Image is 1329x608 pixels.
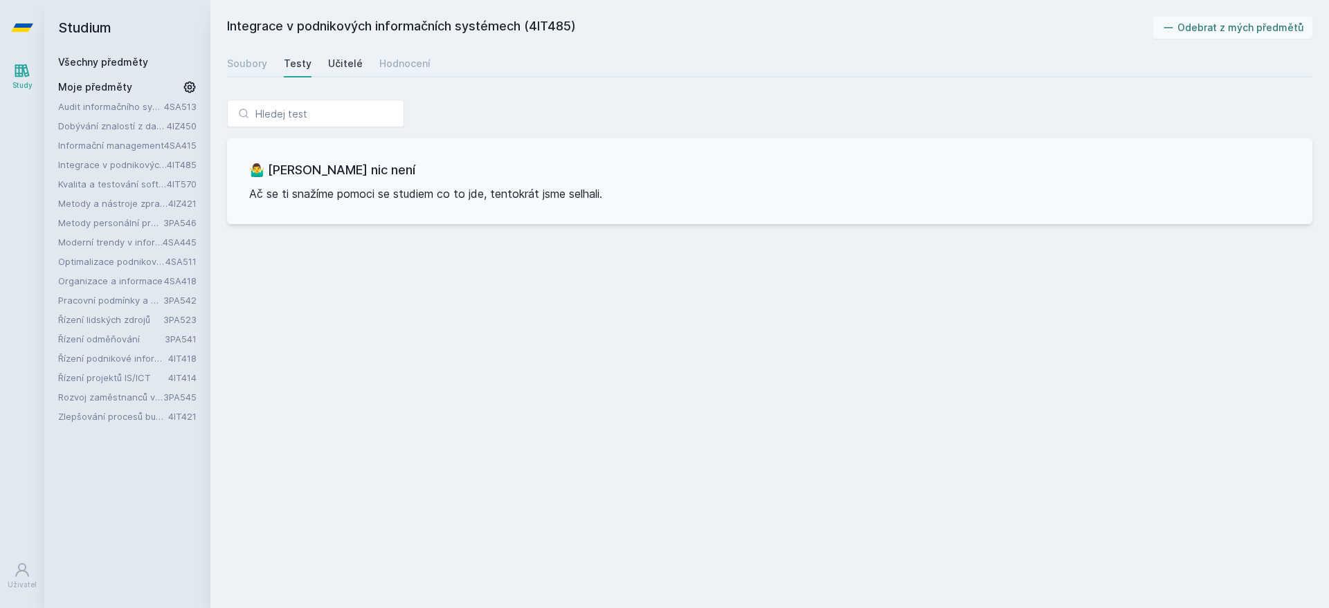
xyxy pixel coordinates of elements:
a: Učitelé [328,50,363,77]
a: Metody personální práce [58,216,163,230]
a: 4IT485 [167,159,197,170]
a: Všechny předměty [58,56,148,68]
p: Ač se ti snažíme pomoci se studiem co to jde, tentokrát jsme selhali. [249,185,1290,202]
a: Study [3,55,42,98]
a: Řízení podnikové informatiky [58,351,168,365]
a: Optimalizace podnikových procesů [58,255,165,268]
div: Hodnocení [379,57,431,71]
a: Řízení projektů IS/ICT [58,371,168,385]
a: Uživatel [3,555,42,597]
a: Integrace v podnikových informačních systémech [58,158,167,172]
a: 3PA546 [163,217,197,228]
a: Řízení odměňování [58,332,165,346]
a: 4IT414 [168,372,197,383]
span: Moje předměty [58,80,132,94]
a: 4SA511 [165,256,197,267]
a: Informační management [58,138,164,152]
a: Řízení lidských zdrojů [58,313,163,326]
a: 4IT570 [167,178,197,190]
h3: 🤷‍♂️ [PERSON_NAME] nic není [249,160,1290,180]
a: 3PA523 [163,314,197,325]
div: Učitelé [328,57,363,71]
a: 4SA513 [164,101,197,112]
div: Soubory [227,57,267,71]
a: Hodnocení [379,50,431,77]
a: Pracovní podmínky a pracovní vztahy [58,293,163,307]
a: 4IZ450 [167,120,197,131]
a: Organizace a informace [58,274,164,288]
a: 4SA415 [164,140,197,151]
a: Zlepšování procesů budování IS [58,409,168,423]
div: Uživatel [8,580,37,590]
div: Study [12,80,33,91]
a: Kvalita a testování softwaru [58,177,167,191]
a: 3PA542 [163,295,197,306]
input: Hledej test [227,100,404,127]
a: Moderní trendy v informatice [58,235,163,249]
a: Metody a nástroje zpracování textových informací [58,196,168,210]
a: 4IZ421 [168,198,197,209]
a: Audit informačního systému [58,100,164,113]
a: Dobývání znalostí z databází [58,119,167,133]
a: Rozvoj zaměstnanců v organizaci [58,390,163,404]
a: 4SA445 [163,237,197,248]
button: Odebrat z mých předmětů [1153,17,1313,39]
h2: Integrace v podnikových informačních systémech (4IT485) [227,17,1153,39]
a: Testy [284,50,311,77]
a: 4IT418 [168,353,197,364]
a: 3PA545 [163,391,197,403]
a: Soubory [227,50,267,77]
div: Testy [284,57,311,71]
a: 4IT421 [168,411,197,422]
a: 4SA418 [164,275,197,286]
a: 3PA541 [165,333,197,344]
